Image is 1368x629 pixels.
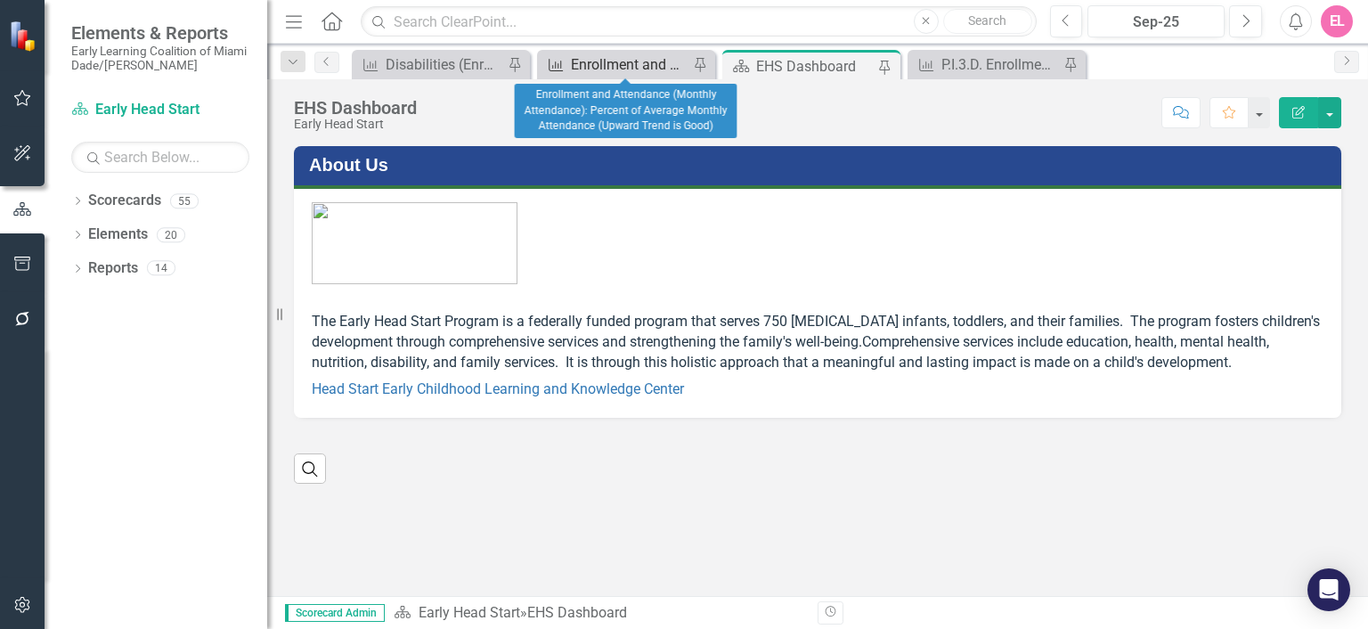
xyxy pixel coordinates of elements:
[515,84,737,138] div: Enrollment and Attendance (Monthly Attendance): Percent of Average Monthly Attendance (Upward Tre...
[88,258,138,279] a: Reports
[943,9,1032,34] button: Search
[356,53,503,76] a: Disabilities (Enrollment): Percent of children with a diagnosed disability (Upward Trend is Good)
[312,380,684,397] a: Head Start Early Childhood Learning and Knowledge Center
[756,55,874,78] div: EHS Dashboard
[294,118,417,131] div: Early Head Start
[147,261,175,276] div: 14
[571,53,688,76] div: Enrollment and Attendance (Monthly Attendance): Percent of Average Monthly Attendance (Upward Tre...
[71,44,249,73] small: Early Learning Coalition of Miami Dade/[PERSON_NAME]
[419,604,520,621] a: Early Head Start
[9,20,41,52] img: ClearPoint Strategy
[527,604,627,621] div: EHS Dashboard
[88,225,148,245] a: Elements
[294,98,417,118] div: EHS Dashboard
[968,13,1006,28] span: Search
[312,202,517,284] img: elc-logo-over-light-%20no%20bckgrnd.png
[394,603,804,624] div: »
[312,333,1269,371] span: Comprehensive services include education, health, mental health, nutrition, disability, and famil...
[312,308,1323,377] p: The Early Head Start Program is a federally funded program that serves 750 [MEDICAL_DATA] infants...
[170,193,199,208] div: 55
[1087,5,1225,37] button: Sep-25
[71,142,249,173] input: Search Below...
[1094,12,1218,33] div: Sep-25
[309,155,1332,175] h3: About Us
[285,604,385,622] span: Scorecard Admin
[912,53,1059,76] a: P.I.3.D. Enrollment and Attendance (Monthly Enrollment): Percent of Monthly Enrollment (Upward Tr...
[157,227,185,242] div: 20
[71,100,249,120] a: Early Head Start
[386,53,503,76] div: Disabilities (Enrollment): Percent of children with a diagnosed disability (Upward Trend is Good)
[71,22,249,44] span: Elements & Reports
[361,6,1036,37] input: Search ClearPoint...
[941,53,1059,76] div: P.I.3.D. Enrollment and Attendance (Monthly Enrollment): Percent of Monthly Enrollment (Upward Tr...
[1307,568,1350,611] div: Open Intercom Messenger
[88,191,161,211] a: Scorecards
[1321,5,1353,37] button: EL
[541,53,688,76] a: Enrollment and Attendance (Monthly Attendance): Percent of Average Monthly Attendance (Upward Tre...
